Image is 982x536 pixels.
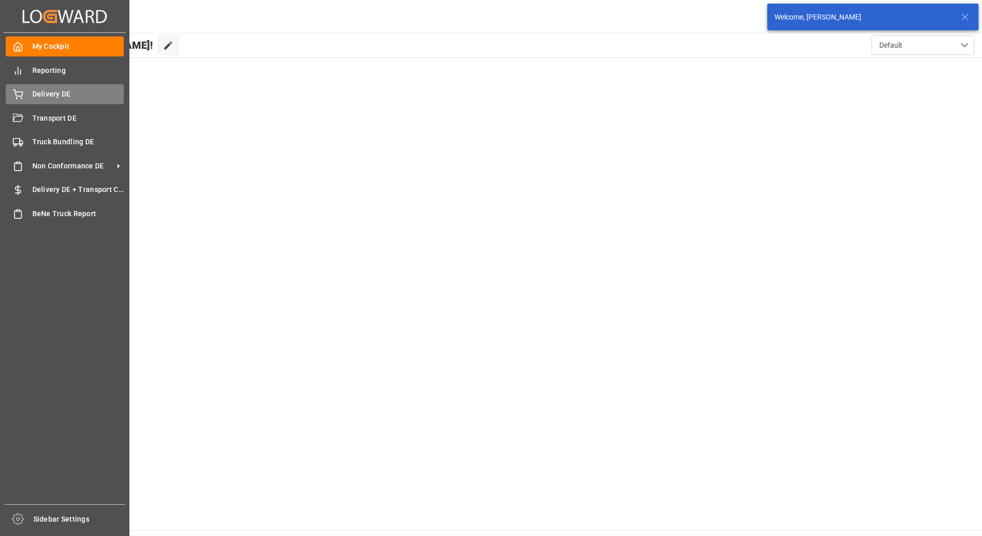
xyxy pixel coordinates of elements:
a: Delivery DE [6,84,124,104]
span: Reporting [32,65,124,76]
span: Delivery DE [32,89,124,100]
span: Delivery DE + Transport Cost [32,184,124,195]
div: Welcome, [PERSON_NAME] [775,12,951,23]
a: BeNe Truck Report [6,203,124,223]
span: My Cockpit [32,41,124,52]
span: Hello [PERSON_NAME]! [43,35,153,55]
span: Truck Bundling DE [32,137,124,147]
span: Non Conformance DE [32,161,114,171]
span: Default [879,40,902,51]
a: Delivery DE + Transport Cost [6,180,124,200]
span: BeNe Truck Report [32,208,124,219]
a: My Cockpit [6,36,124,56]
button: open menu [872,35,974,55]
span: Sidebar Settings [33,514,125,525]
a: Reporting [6,60,124,80]
a: Transport DE [6,108,124,128]
span: Transport DE [32,113,124,124]
a: Truck Bundling DE [6,132,124,152]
